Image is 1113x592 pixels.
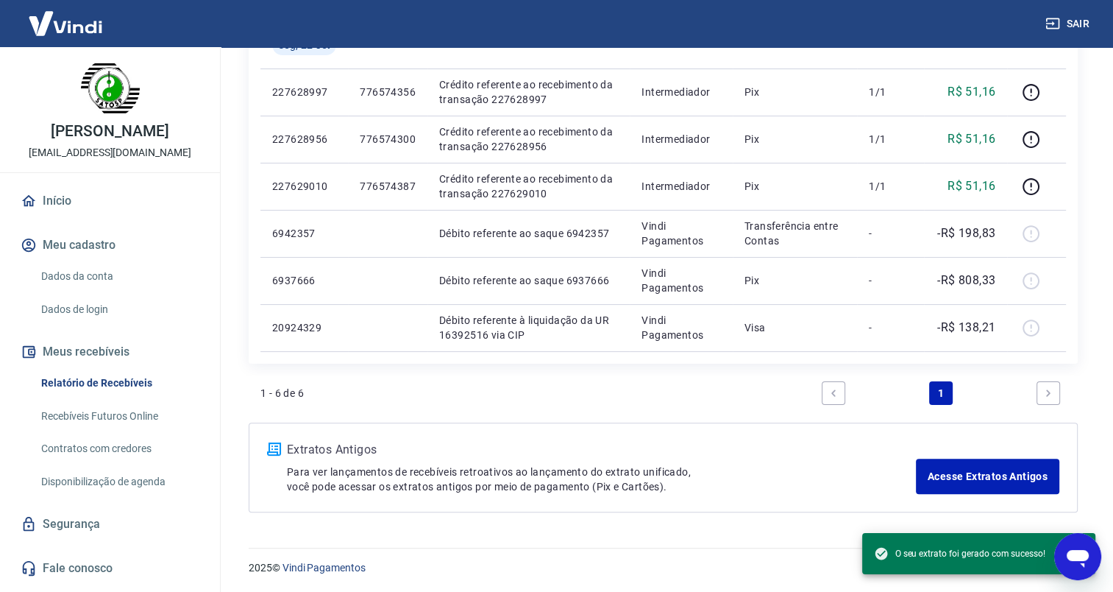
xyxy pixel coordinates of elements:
[35,368,202,398] a: Relatório de Recebíveis
[267,443,281,456] img: ícone
[641,179,721,194] p: Intermediador
[947,130,995,148] p: R$ 51,16
[18,336,202,368] button: Meus recebíveis
[822,381,845,405] a: Previous page
[35,434,202,464] a: Contratos com credores
[18,229,202,261] button: Meu cadastro
[641,132,721,147] p: Intermediador
[51,124,168,139] p: [PERSON_NAME]
[929,381,953,405] a: Page 1 is your current page
[249,560,1078,576] p: 2025 ©
[81,59,140,118] img: 05f77479-e145-444d-9b3c-0aaf0a3ab483.jpeg
[744,320,845,335] p: Visa
[744,179,845,194] p: Pix
[869,273,912,288] p: -
[937,319,995,336] p: -R$ 138,21
[869,226,912,241] p: -
[439,77,618,107] p: Crédito referente ao recebimento da transação 227628997
[35,467,202,497] a: Disponibilização de agenda
[641,266,721,295] p: Vindi Pagamentos
[18,508,202,540] a: Segurança
[1042,10,1095,38] button: Sair
[744,273,845,288] p: Pix
[439,226,618,241] p: Débito referente ao saque 6942357
[272,179,336,194] p: 227629010
[1036,381,1060,405] a: Next page
[29,145,191,161] p: [EMAIL_ADDRESS][DOMAIN_NAME]
[287,465,916,494] p: Para ver lançamentos de recebíveis retroativos ao lançamento do extrato unificado, você pode aces...
[260,386,304,401] p: 1 - 6 de 6
[272,132,336,147] p: 227628956
[869,320,912,335] p: -
[641,219,721,248] p: Vindi Pagamentos
[360,132,416,147] p: 776574300
[641,85,721,99] p: Intermediador
[360,85,416,99] p: 776574356
[272,226,336,241] p: 6942357
[874,546,1045,561] span: O seu extrato foi gerado com sucesso!
[439,313,618,342] p: Débito referente à liquidação da UR 16392516 via CIP
[18,185,202,217] a: Início
[947,83,995,101] p: R$ 51,16
[287,441,916,459] p: Extratos Antigos
[937,225,995,242] p: -R$ 198,83
[439,172,618,201] p: Crédito referente ao recebimento da transação 227629010
[35,401,202,431] a: Recebíveis Futuros Online
[439,124,618,154] p: Crédito referente ao recebimento da transação 227628956
[744,85,845,99] p: Pix
[272,273,336,288] p: 6937666
[272,85,336,99] p: 227628997
[282,562,366,574] a: Vindi Pagamentos
[816,376,1066,411] ul: Pagination
[272,320,336,335] p: 20924329
[360,179,416,194] p: 776574387
[35,295,202,325] a: Dados de login
[18,552,202,585] a: Fale conosco
[35,261,202,292] a: Dados da conta
[869,132,912,147] p: 1/1
[744,219,845,248] p: Transferência entre Contas
[744,132,845,147] p: Pix
[641,313,721,342] p: Vindi Pagamentos
[947,177,995,195] p: R$ 51,16
[18,1,113,46] img: Vindi
[916,459,1059,494] a: Acesse Extratos Antigos
[1054,533,1101,580] iframe: Botão para abrir a janela de mensagens
[937,272,995,289] p: -R$ 808,33
[439,273,618,288] p: Débito referente ao saque 6937666
[869,179,912,194] p: 1/1
[869,85,912,99] p: 1/1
